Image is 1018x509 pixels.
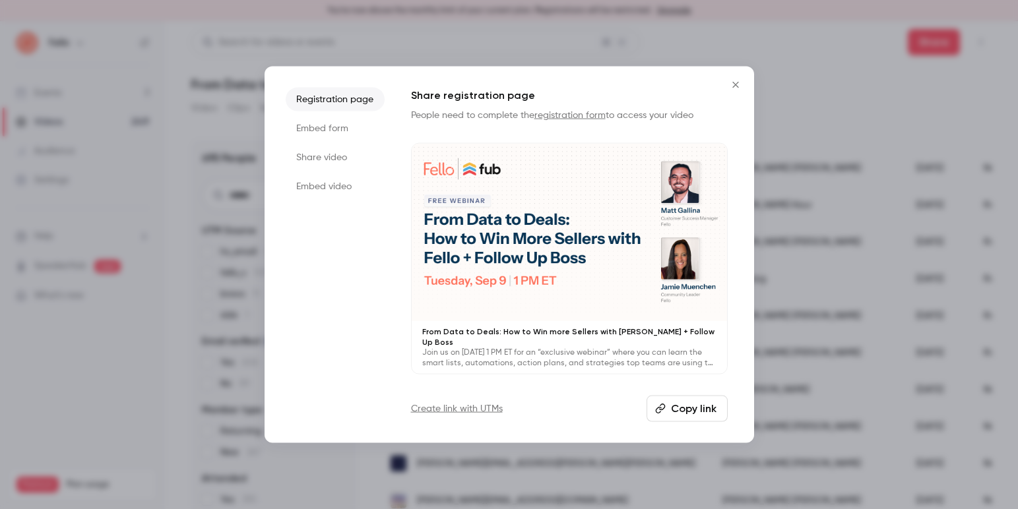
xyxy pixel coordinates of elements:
li: Embed form [286,117,385,140]
a: From Data to Deals: How to Win more Sellers with [PERSON_NAME] + Follow Up BossJoin us on [DATE] ... [411,143,728,374]
li: Share video [286,146,385,169]
div: Domain Overview [50,78,118,86]
img: tab_keywords_by_traffic_grey.svg [131,76,142,87]
p: People need to complete the to access your video [411,109,728,122]
div: v 4.0.25 [37,21,65,32]
button: Copy link [647,395,728,421]
img: logo_orange.svg [21,21,32,32]
a: registration form [534,111,606,120]
img: tab_domain_overview_orange.svg [36,76,46,87]
p: Join us on [DATE] 1 PM ET for an “exclusive webinar” where you can learn the smart lists, automat... [422,347,716,368]
li: Embed video [286,175,385,198]
a: Create link with UTMs [411,402,503,415]
li: Registration page [286,88,385,111]
div: Domain: [DOMAIN_NAME] [34,34,145,45]
button: Close [722,72,749,98]
p: From Data to Deals: How to Win more Sellers with [PERSON_NAME] + Follow Up Boss [422,326,716,347]
h1: Share registration page [411,88,728,104]
img: website_grey.svg [21,34,32,45]
div: Keywords by Traffic [146,78,222,86]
